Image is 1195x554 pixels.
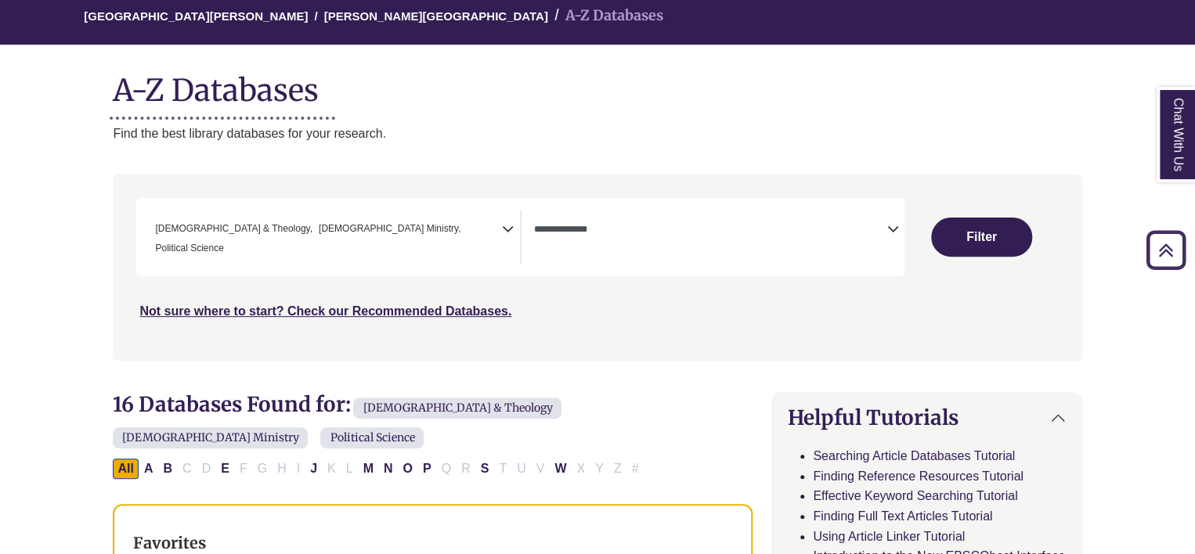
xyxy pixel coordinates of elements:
[155,221,312,236] span: [DEMOGRAPHIC_DATA] & Theology
[158,459,177,479] button: Filter Results B
[324,7,548,23] a: [PERSON_NAME][GEOGRAPHIC_DATA]
[548,5,663,27] li: A-Z Databases
[113,461,644,474] div: Alpha-list to filter by first letter of database name
[139,304,511,318] a: Not sure where to start? Check our Recommended Databases.
[353,398,561,419] span: [DEMOGRAPHIC_DATA] & Theology
[149,221,312,236] li: Bible & Theology
[550,459,571,479] button: Filter Results W
[476,459,494,479] button: Filter Results S
[113,124,1081,144] p: Find the best library databases for your research.
[227,245,234,257] textarea: Search
[113,174,1081,361] nav: Search filters
[139,459,158,479] button: Filter Results A
[398,459,417,479] button: Filter Results O
[813,449,1015,462] a: Searching Article Databases Tutorial
[113,60,1081,108] h1: A-Z Databases
[113,427,308,448] span: [DEMOGRAPHIC_DATA] Ministry
[155,241,223,256] span: Political Science
[84,7,308,23] a: [GEOGRAPHIC_DATA][PERSON_NAME]
[149,241,223,256] li: Political Science
[312,221,460,236] li: Christian Ministry
[379,459,398,479] button: Filter Results N
[216,459,234,479] button: Filter Results E
[359,459,378,479] button: Filter Results M
[931,218,1032,257] button: Submit for Search Results
[813,489,1017,502] a: Effective Keyword Searching Tutorial
[1141,239,1191,261] a: Back to Top
[305,459,322,479] button: Filter Results J
[319,221,460,236] span: [DEMOGRAPHIC_DATA] Ministry
[320,427,424,448] span: Political Science
[813,469,1024,483] a: Finding Reference Resources Tutorial
[418,459,436,479] button: Filter Results P
[113,459,138,479] button: All
[813,509,992,523] a: Finding Full Text Articles Tutorial
[133,534,732,552] h3: Favorites
[813,530,965,543] a: Using Article Linker Tutorial
[772,393,1081,442] button: Helpful Tutorials
[113,391,350,417] span: 16 Databases Found for:
[534,225,886,237] textarea: Search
